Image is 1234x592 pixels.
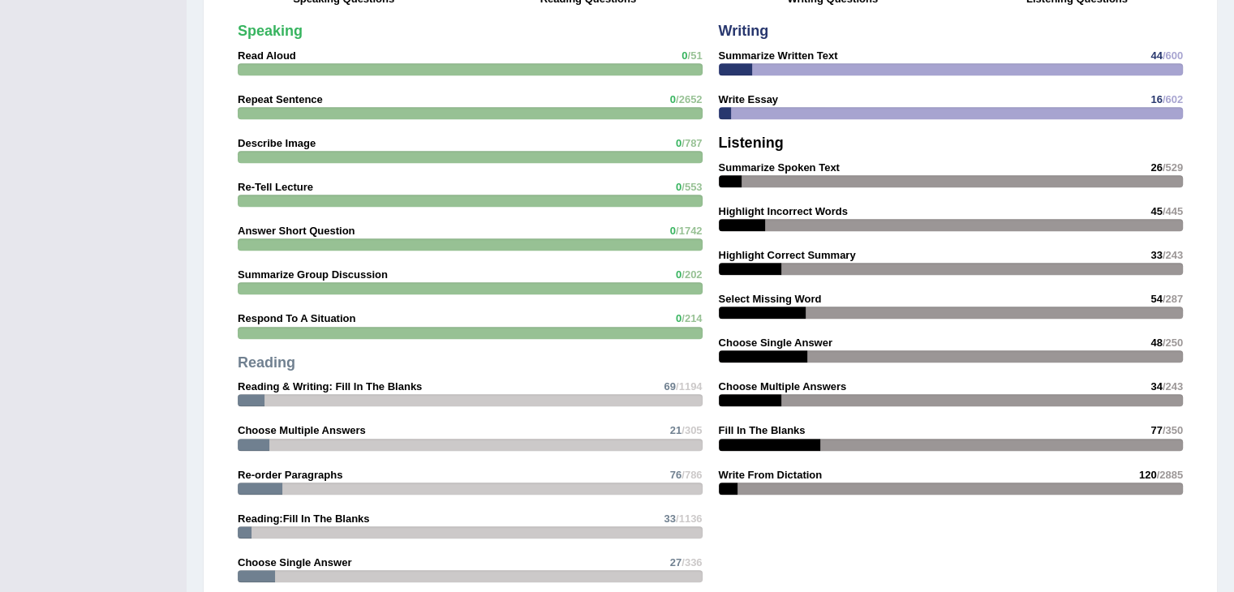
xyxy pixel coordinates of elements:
[1163,49,1183,62] span: /600
[238,23,303,39] strong: Speaking
[719,380,847,393] strong: Choose Multiple Answers
[1150,380,1162,393] span: 34
[719,49,838,62] strong: Summarize Written Text
[1150,249,1162,261] span: 33
[676,225,703,237] span: /1742
[238,312,355,324] strong: Respond To A Situation
[238,354,295,371] strong: Reading
[719,205,848,217] strong: Highlight Incorrect Words
[719,161,840,174] strong: Summarize Spoken Text
[719,469,823,481] strong: Write From Dictation
[687,49,702,62] span: /51
[676,93,703,105] span: /2652
[719,135,784,151] strong: Listening
[1150,205,1162,217] span: 45
[681,181,702,193] span: /553
[1163,161,1183,174] span: /529
[1163,337,1183,349] span: /250
[238,268,388,281] strong: Summarize Group Discussion
[238,93,323,105] strong: Repeat Sentence
[676,513,703,525] span: /1136
[238,181,313,193] strong: Re-Tell Lecture
[676,312,681,324] span: 0
[1156,469,1183,481] span: /2885
[676,137,681,149] span: 0
[719,424,806,436] strong: Fill In The Blanks
[670,424,681,436] span: 21
[670,556,681,568] span: 27
[664,513,675,525] span: 33
[1150,424,1162,436] span: 77
[1163,93,1183,105] span: /602
[719,249,856,261] strong: Highlight Correct Summary
[681,312,702,324] span: /214
[238,225,355,237] strong: Answer Short Question
[1163,293,1183,305] span: /287
[1150,337,1162,349] span: 48
[676,181,681,193] span: 0
[681,556,702,568] span: /336
[670,469,681,481] span: 76
[1150,93,1162,105] span: 16
[719,93,778,105] strong: Write Essay
[676,380,703,393] span: /1194
[238,49,296,62] strong: Read Aloud
[1163,380,1183,393] span: /243
[681,268,702,281] span: /202
[681,469,702,481] span: /786
[719,337,832,349] strong: Choose Single Answer
[1163,249,1183,261] span: /243
[719,23,769,39] strong: Writing
[681,49,687,62] span: 0
[681,424,702,436] span: /305
[238,513,370,525] strong: Reading:Fill In The Blanks
[238,380,422,393] strong: Reading & Writing: Fill In The Blanks
[238,137,316,149] strong: Describe Image
[676,268,681,281] span: 0
[1139,469,1157,481] span: 120
[238,424,366,436] strong: Choose Multiple Answers
[238,469,342,481] strong: Re-order Paragraphs
[664,380,675,393] span: 69
[670,93,676,105] span: 0
[719,293,822,305] strong: Select Missing Word
[1150,161,1162,174] span: 26
[681,137,702,149] span: /787
[1150,49,1162,62] span: 44
[670,225,676,237] span: 0
[1163,424,1183,436] span: /350
[1163,205,1183,217] span: /445
[1150,293,1162,305] span: 54
[238,556,351,568] strong: Choose Single Answer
